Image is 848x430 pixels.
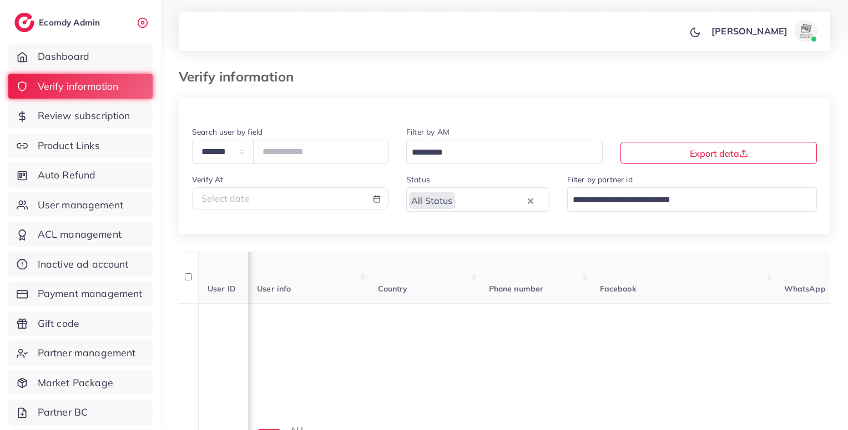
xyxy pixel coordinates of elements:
span: Verify information [38,79,119,94]
a: Inactive ad account [8,252,153,277]
label: Filter by partner id [567,174,633,185]
h2: Ecomdy Admin [39,17,103,28]
span: Product Links [38,139,100,153]
img: logo [14,13,34,32]
span: Dashboard [38,49,89,64]
img: avatar [795,20,817,42]
p: [PERSON_NAME] [711,24,788,38]
div: Search for option [406,187,549,211]
span: Market Package [38,376,113,390]
span: Export data [690,148,748,159]
button: Export data [620,142,817,164]
a: Dashboard [8,44,153,69]
a: Partner management [8,340,153,366]
span: WhatsApp [784,284,826,294]
h3: Verify information [179,69,302,85]
div: Search for option [567,187,817,211]
span: Select date [201,193,250,204]
button: Clear Selected [528,194,533,207]
span: Auto Refund [38,168,96,182]
span: Partner BC [38,405,88,419]
span: Gift code [38,316,79,331]
span: User ID [208,284,236,294]
a: [PERSON_NAME]avatar [705,20,821,42]
a: Gift code [8,311,153,336]
span: User info [257,284,291,294]
span: Partner management [38,346,136,360]
a: User management [8,192,153,218]
input: Search for option [408,144,588,161]
a: Auto Refund [8,162,153,188]
span: Payment management [38,286,143,301]
span: Review subscription [38,109,130,123]
input: Search for option [456,192,525,209]
a: Partner BC [8,400,153,425]
span: User management [38,198,123,212]
input: Search for option [569,192,803,209]
a: Verify information [8,74,153,99]
span: Country [378,284,408,294]
div: Search for option [406,140,603,163]
label: Status [406,174,430,185]
span: ACL management [38,227,122,242]
a: Market Package [8,370,153,396]
a: ACL management [8,222,153,247]
label: Filter by AM [406,126,450,137]
span: Facebook [600,284,637,294]
a: Review subscription [8,103,153,129]
label: Search user by field [192,126,263,137]
label: Verify At [192,174,223,185]
span: Inactive ad account [38,257,129,272]
span: All Status [409,192,455,209]
a: Payment management [8,281,153,306]
span: Phone number [489,284,544,294]
a: logoEcomdy Admin [14,13,103,32]
a: Product Links [8,133,153,158]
